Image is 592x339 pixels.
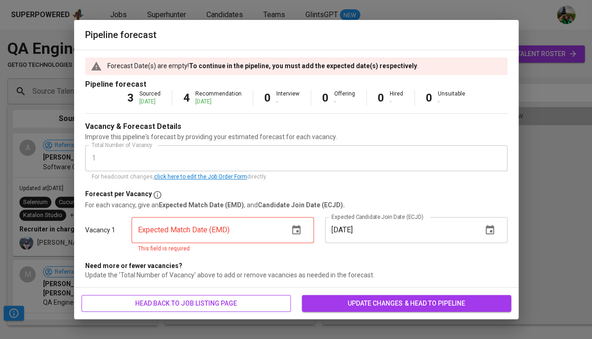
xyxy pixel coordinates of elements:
[85,261,507,270] p: Need more or fewer vacancies?
[81,295,291,312] button: head back to job listing page
[85,79,507,90] p: Pipeline forecast
[138,244,307,254] p: This field is required
[302,295,511,312] button: update changes & head to pipeline
[334,98,355,106] div: -
[438,90,465,106] div: Unsuitable
[438,98,465,106] div: -
[85,225,115,235] p: Vacancy 1
[390,98,403,106] div: -
[85,270,507,280] p: Update the 'Total Number of Vacancy' above to add or remove vacancies as needed in the forecast.
[195,98,242,106] div: [DATE]
[85,27,507,42] h6: Pipeline forecast
[195,90,242,106] div: Recommendation
[390,90,403,106] div: Hired
[183,91,190,104] b: 4
[85,200,507,210] p: For each vacancy, give an , and
[322,91,329,104] b: 0
[276,98,299,106] div: -
[85,121,181,132] p: Vacancy & Forecast Details
[127,91,134,104] b: 3
[89,298,283,309] span: head back to job listing page
[139,98,161,106] div: [DATE]
[159,201,244,209] b: Expected Match Date (EMD)
[276,90,299,106] div: Interview
[378,91,384,104] b: 0
[92,173,501,182] p: For headcount changes, directly.
[258,201,345,209] b: Candidate Join Date (ECJD).
[309,298,504,309] span: update changes & head to pipeline
[154,173,247,180] a: click here to edit the Job Order Form
[264,91,271,104] b: 0
[85,189,152,200] p: Forecast per Vacancy
[85,132,507,141] p: Improve this pipeline's forecast by providing your estimated forecast for each vacancy.
[139,90,161,106] div: Sourced
[426,91,432,104] b: 0
[334,90,355,106] div: Offering
[107,61,418,70] p: Forecast Date(s) are empty! .
[189,62,417,70] b: To continue in the pipeline, you must add the expected date(s) respectively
